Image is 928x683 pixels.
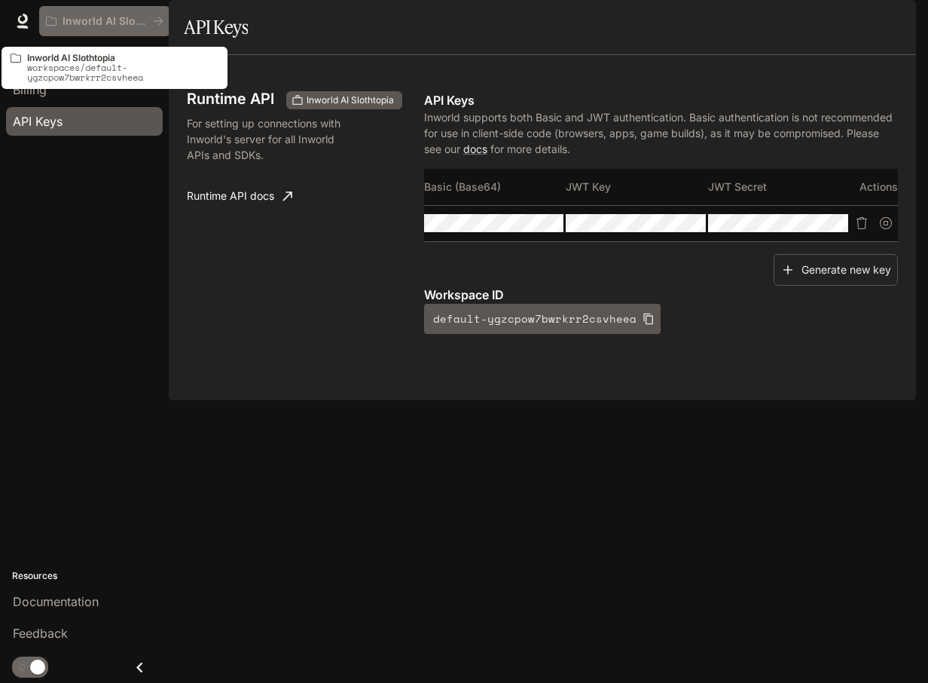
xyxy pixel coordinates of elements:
button: default-ygzcpow7bwrkrr2csvheea [424,304,661,334]
div: These keys will apply to your current workspace only [286,91,402,109]
th: Actions [850,169,898,205]
h1: API Keys [184,12,248,42]
p: API Keys [424,91,898,109]
th: Basic (Base64) [424,169,566,205]
button: Delete API key [850,211,874,235]
p: workspaces/default-ygzcpow7bwrkrr2csvheea [27,63,218,82]
p: Inworld supports both Basic and JWT authentication. Basic authentication is not recommended for u... [424,109,898,157]
a: docs [463,142,487,155]
th: JWT Secret [708,169,850,205]
p: For setting up connections with Inworld's server for all Inworld APIs and SDKs. [187,115,356,163]
button: All workspaces [39,6,170,36]
a: Runtime API docs [181,181,298,211]
span: Inworld AI Slothtopia [301,93,400,107]
button: Suspend API key [874,211,898,235]
p: Workspace ID [424,286,898,304]
th: JWT Key [566,169,708,205]
p: Inworld AI Slothtopia [27,53,218,63]
p: Inworld AI Slothtopia [63,15,147,28]
h3: Runtime API [187,91,274,106]
button: Generate new key [774,254,898,286]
